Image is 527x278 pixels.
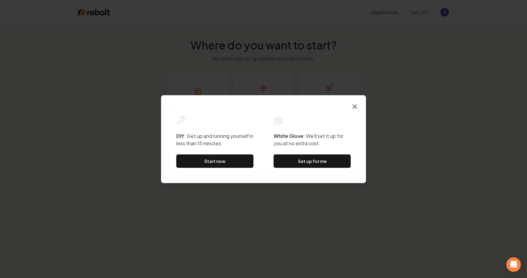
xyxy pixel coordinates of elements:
[274,154,351,168] button: Set up for me
[274,132,351,147] p: : We'll set it up for you at no extra cost.
[176,132,253,147] p: : Get up and running yourself in less than 15 minutes.
[176,133,184,139] strong: DIY
[274,133,303,139] strong: White Glove
[176,154,253,168] a: Start now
